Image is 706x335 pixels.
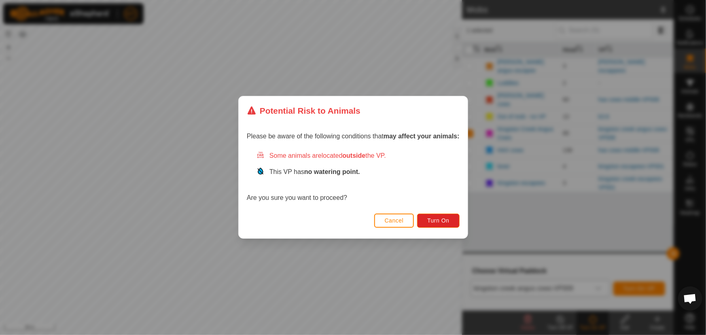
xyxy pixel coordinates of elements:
div: Potential Risk to Animals [247,104,360,117]
div: Some animals are [257,151,460,161]
strong: no watering point. [304,169,360,176]
div: Are you sure you want to proceed? [247,151,460,203]
strong: outside [342,153,365,159]
span: Cancel [384,218,403,224]
span: This VP has [269,169,360,176]
button: Turn On [417,214,459,228]
div: Open chat [678,286,702,311]
button: Cancel [374,214,414,228]
span: Turn On [427,218,449,224]
span: Please be aware of the following conditions that [247,133,460,140]
strong: may affect your animals: [384,133,460,140]
span: located the VP. [322,153,386,159]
